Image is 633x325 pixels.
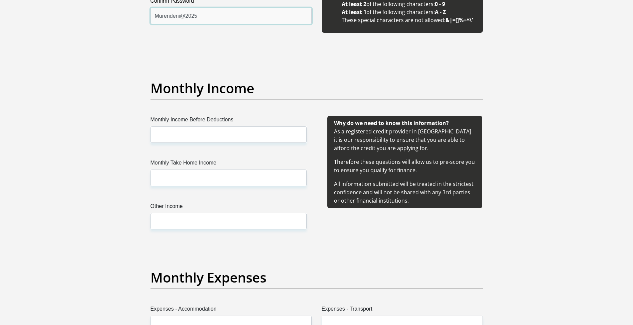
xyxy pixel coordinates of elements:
[334,119,475,204] span: As a registered credit provider in [GEOGRAPHIC_DATA] it is our responsibility to ensure that you ...
[334,119,449,127] b: Why do we need to know this information?
[342,8,476,16] li: of the following characters:
[150,8,312,24] input: Confirm Password
[150,170,307,186] input: Monthly Take Home Income
[150,159,307,170] label: Monthly Take Home Income
[150,80,483,96] h2: Monthly Income
[435,0,445,8] b: 0 - 9
[322,305,483,316] label: Expenses - Transport
[342,8,366,16] b: At least 1
[342,16,476,24] li: These special characters are not allowed:
[342,0,366,8] b: At least 2
[150,126,307,143] input: Monthly Income Before Deductions
[150,202,307,213] label: Other Income
[150,116,307,126] label: Monthly Income Before Deductions
[150,269,483,286] h2: Monthly Expenses
[150,305,312,316] label: Expenses - Accommodation
[150,213,307,229] input: Other Income
[435,8,446,16] b: A - Z
[445,16,473,24] b: &|=[]%+^\'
